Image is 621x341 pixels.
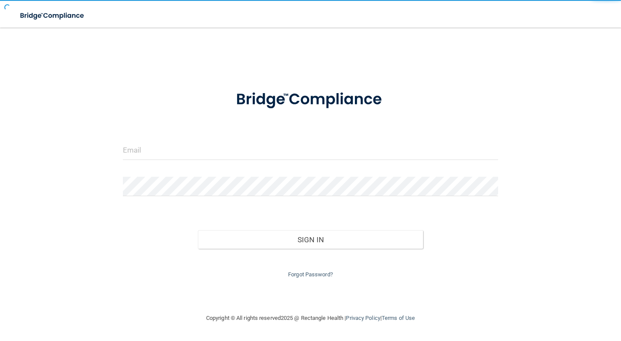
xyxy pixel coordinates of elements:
input: Email [123,141,498,160]
div: Copyright © All rights reserved 2025 @ Rectangle Health | | [153,304,468,332]
a: Forgot Password? [288,271,333,278]
img: bridge_compliance_login_screen.278c3ca4.svg [13,7,92,25]
a: Terms of Use [382,315,415,321]
img: bridge_compliance_login_screen.278c3ca4.svg [220,79,401,120]
button: Sign In [198,230,423,249]
a: Privacy Policy [346,315,380,321]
